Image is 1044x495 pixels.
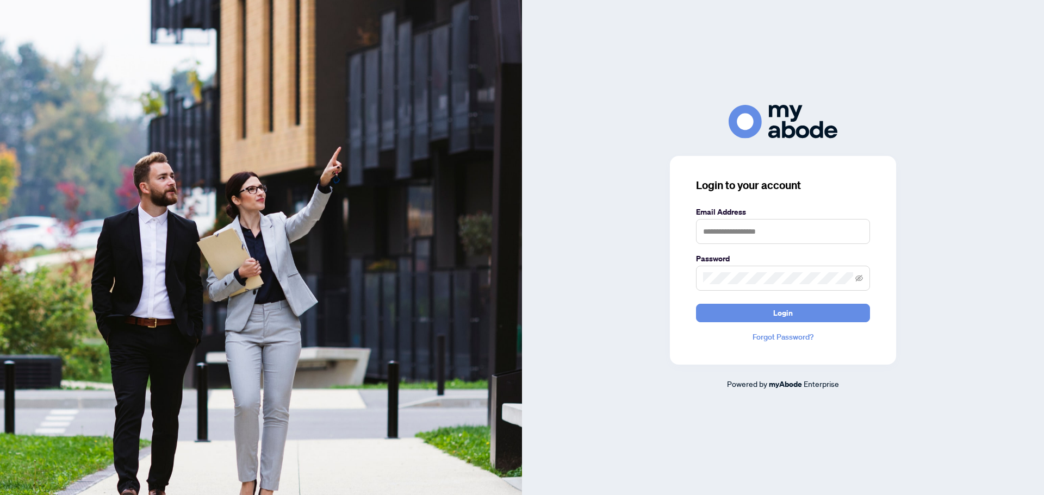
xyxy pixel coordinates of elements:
[804,379,839,389] span: Enterprise
[696,253,870,265] label: Password
[727,379,767,389] span: Powered by
[696,331,870,343] a: Forgot Password?
[769,378,802,390] a: myAbode
[773,304,793,322] span: Login
[696,304,870,322] button: Login
[696,206,870,218] label: Email Address
[855,274,863,282] span: eye-invisible
[729,105,837,138] img: ma-logo
[696,178,870,193] h3: Login to your account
